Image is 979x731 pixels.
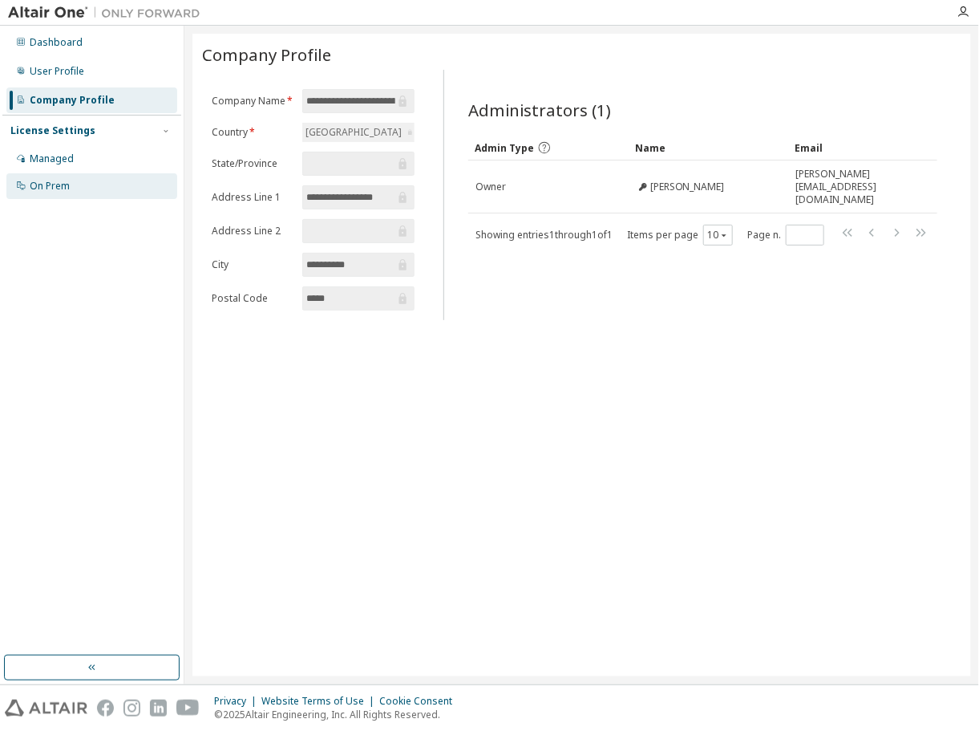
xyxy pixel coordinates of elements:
span: Administrators (1) [468,99,611,121]
label: Postal Code [212,292,293,305]
label: Address Line 1 [212,191,293,204]
div: Cookie Consent [379,695,462,708]
div: Email [795,135,888,160]
span: Admin Type [475,141,534,155]
img: Altair One [8,5,208,21]
label: Country [212,126,293,139]
p: © 2025 Altair Engineering, Inc. All Rights Reserved. [214,708,462,721]
img: youtube.svg [176,700,200,717]
div: [GEOGRAPHIC_DATA] [302,123,415,142]
label: Company Name [212,95,293,108]
div: Name [635,135,783,160]
img: altair_logo.svg [5,700,87,717]
div: On Prem [30,180,70,193]
label: City [212,258,293,271]
span: Company Profile [202,43,331,66]
span: Showing entries 1 through 1 of 1 [475,228,613,242]
div: Dashboard [30,36,83,49]
div: [GEOGRAPHIC_DATA] [303,124,404,141]
span: [PERSON_NAME] [650,181,725,193]
span: Items per page [627,225,733,246]
div: Managed [30,152,74,165]
span: Owner [475,181,506,193]
label: Address Line 2 [212,225,293,238]
label: State/Province [212,157,293,170]
div: Website Terms of Use [261,695,379,708]
span: [PERSON_NAME][EMAIL_ADDRESS][DOMAIN_NAME] [796,168,887,206]
img: facebook.svg [97,700,114,717]
button: 10 [707,229,729,242]
div: Company Profile [30,94,115,107]
span: Page n. [747,225,824,246]
img: linkedin.svg [150,700,167,717]
div: License Settings [10,124,95,137]
div: Privacy [214,695,261,708]
img: instagram.svg [123,700,140,717]
div: User Profile [30,65,84,78]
